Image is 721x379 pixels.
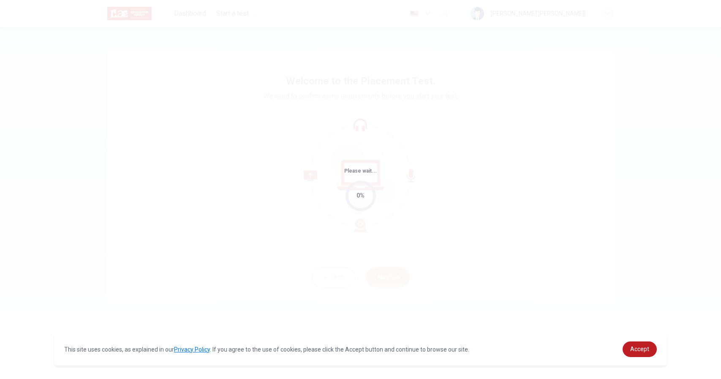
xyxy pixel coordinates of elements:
div: cookieconsent [54,333,667,365]
a: dismiss cookie message [623,341,657,357]
span: Please wait... [344,168,377,174]
span: Accept [630,346,649,352]
div: 0% [356,191,365,200]
a: Privacy Policy [174,346,210,353]
span: This site uses cookies, as explained in our . If you agree to the use of cookies, please click th... [64,346,469,353]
